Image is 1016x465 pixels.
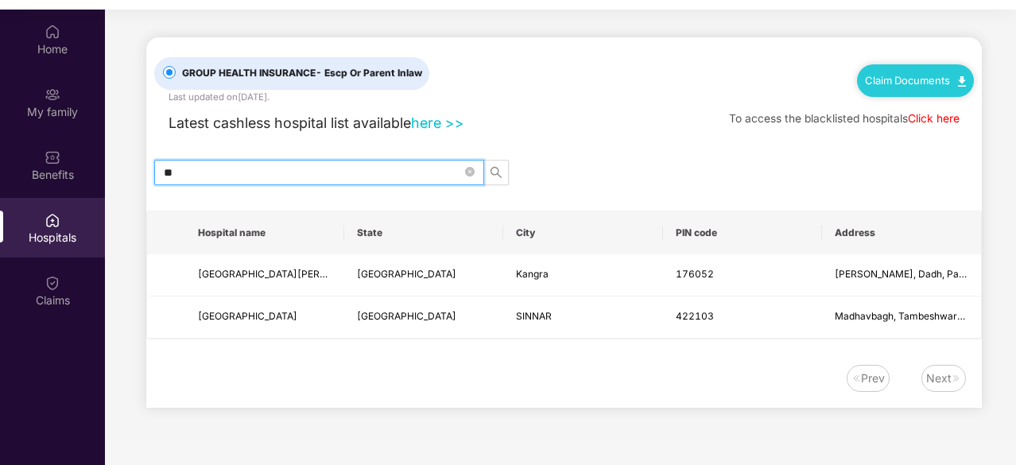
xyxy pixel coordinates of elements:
span: Kangra [516,268,549,280]
span: [GEOGRAPHIC_DATA] [357,268,456,280]
img: svg+xml;base64,PHN2ZyB4bWxucz0iaHR0cDovL3d3dy53My5vcmcvMjAwMC9zdmciIHdpZHRoPSIxNiIgaGVpZ2h0PSIxNi... [851,374,861,383]
span: 176052 [676,268,714,280]
a: Claim Documents [865,74,966,87]
img: svg+xml;base64,PHN2ZyB4bWxucz0iaHR0cDovL3d3dy53My5vcmcvMjAwMC9zdmciIHdpZHRoPSIxMC40IiBoZWlnaHQ9Ij... [958,76,966,87]
span: SINNAR [516,310,552,322]
span: GROUP HEALTH INSURANCE [176,66,429,81]
div: Next [926,370,952,387]
div: Prev [861,370,885,387]
span: To access the blacklisted hospitals [729,112,908,125]
span: 422103 [676,310,714,322]
a: here >> [411,114,464,131]
span: Address [835,227,968,239]
th: Hospital name [185,211,344,254]
button: search [483,160,509,185]
th: Address [822,211,981,254]
img: svg+xml;base64,PHN2ZyBpZD0iSG9tZSIgeG1sbnM9Imh0dHA6Ly93d3cudzMub3JnLzIwMDAvc3ZnIiB3aWR0aD0iMjAiIG... [45,24,60,40]
span: [PERSON_NAME], Dadh, Palampur [835,268,991,280]
div: Last updated on [DATE] . [169,90,270,104]
th: State [344,211,503,254]
span: Latest cashless hospital list available [169,114,411,131]
td: SINNAR [503,296,662,339]
span: search [484,166,508,179]
img: svg+xml;base64,PHN2ZyB4bWxucz0iaHR0cDovL3d3dy53My5vcmcvMjAwMC9zdmciIHdpZHRoPSIxNiIgaGVpZ2h0PSIxNi... [952,374,961,383]
span: [GEOGRAPHIC_DATA][PERSON_NAME] [198,268,376,280]
td: Maharashtra [344,296,503,339]
span: close-circle [465,167,475,176]
img: svg+xml;base64,PHN2ZyBpZD0iSG9zcGl0YWxzIiB4bWxucz0iaHR0cDovL3d3dy53My5vcmcvMjAwMC9zdmciIHdpZHRoPS... [45,212,60,228]
a: Click here [908,112,960,125]
span: - Escp Or Parent Inlaw [316,67,422,79]
img: svg+xml;base64,PHN2ZyBpZD0iQmVuZWZpdHMiIHhtbG5zPSJodHRwOi8vd3d3LnczLm9yZy8yMDAwL3N2ZyIgd2lkdGg9Ij... [45,149,60,165]
td: Paramsai Hospital [185,296,344,339]
img: svg+xml;base64,PHN2ZyB3aWR0aD0iMjAiIGhlaWdodD0iMjAiIHZpZXdCb3g9IjAgMCAyMCAyMCIgZmlsbD0ibm9uZSIgeG... [45,87,60,103]
span: Hospital name [198,227,332,239]
td: Madhavbagh, Tambeshwarnagar, Dubernaka [822,296,981,339]
th: PIN code [663,211,822,254]
td: Kangra [503,254,662,296]
td: Capt Saurabh Kalia Memorial Kaydee Hospital [185,254,344,296]
span: [GEOGRAPHIC_DATA] [198,310,297,322]
td: Himachal Pradesh [344,254,503,296]
span: close-circle [465,165,475,180]
th: City [503,211,662,254]
img: svg+xml;base64,PHN2ZyBpZD0iQ2xhaW0iIHhtbG5zPSJodHRwOi8vd3d3LnczLm9yZy8yMDAwL3N2ZyIgd2lkdGg9IjIwIi... [45,275,60,291]
td: Vill Tamber, Dadh, Palampur [822,254,981,296]
span: [GEOGRAPHIC_DATA] [357,310,456,322]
